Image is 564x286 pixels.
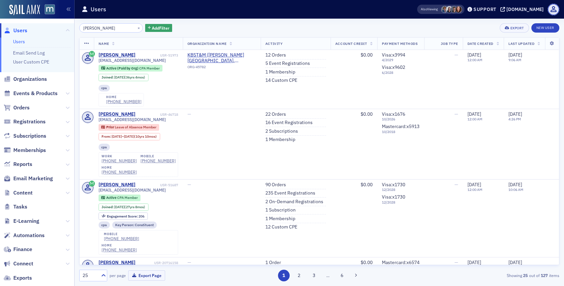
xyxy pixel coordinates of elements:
[4,246,32,253] a: Finance
[4,175,53,182] a: Email Marketing
[506,6,544,12] div: [DOMAIN_NAME]
[382,123,420,129] span: Mastercard : x5913
[265,199,323,205] a: 2 On-Demand Registrations
[9,5,40,15] a: SailAMX
[265,77,297,83] a: 14 Custom CPE
[382,117,420,121] span: 10 / 2026
[4,90,58,97] a: Events & Products
[99,117,166,122] span: [EMAIL_ADDRESS][DOMAIN_NAME]
[4,189,33,197] a: Content
[265,207,296,213] a: 1 Subscription
[467,259,481,265] span: [DATE]
[308,270,320,281] button: 3
[99,52,136,58] a: [PERSON_NAME]
[106,195,117,200] span: Active
[99,144,110,150] div: cpa
[454,259,458,265] span: —
[361,182,373,188] span: $0.00
[13,217,39,225] span: E-Learning
[293,270,305,281] button: 2
[382,58,420,62] span: 4 / 2029
[382,182,405,188] span: Visa : x1730
[187,111,191,117] span: —
[99,204,148,211] div: Joined: 1998-01-06 00:00:00
[101,196,138,200] a: Active CPA Member
[141,158,176,163] a: [PHONE_NUMBER]
[265,69,295,75] a: 1 Membership
[79,23,143,33] input: Search…
[265,182,286,188] a: 90 Orders
[99,85,110,91] div: cpa
[102,243,137,247] div: home
[45,4,55,15] img: SailAMX
[4,203,27,211] a: Tasks
[265,111,286,117] a: 22 Orders
[13,90,58,97] span: Events & Products
[467,41,493,46] span: Date Created
[454,52,458,58] span: —
[13,189,33,197] span: Content
[13,132,46,140] span: Subscriptions
[99,133,160,140] div: From: 2010-12-13 00:00:00
[13,147,46,154] span: Memberships
[101,66,159,70] a: Active (Paid by Org) CPA Member
[382,111,405,117] span: Visa : x1676
[265,41,283,46] span: Activity
[102,154,137,158] div: work
[152,25,169,31] span: Add Filter
[99,182,136,188] a: [PERSON_NAME]
[508,187,523,192] time: 10:06 AM
[265,260,281,266] a: 1 Order
[265,120,313,126] a: 16 Event Registrations
[102,170,137,175] a: [PHONE_NUMBER]
[335,41,367,46] span: Account Credit
[404,272,559,278] div: Showing out of items
[441,41,458,46] span: Job Type
[106,99,141,104] div: [PHONE_NUMBER]
[102,158,137,163] a: [PHONE_NUMBER]
[13,246,32,253] span: Finance
[4,217,39,225] a: E-Learning
[99,260,136,266] div: [PERSON_NAME]
[382,194,405,200] span: Visa : x1730
[508,41,534,46] span: Last Updated
[4,260,33,267] a: Connect
[114,75,125,79] span: [DATE]
[99,65,163,71] div: Active (Paid by Org): Active (Paid by Org): CPA Member
[361,111,373,117] span: $0.00
[382,130,420,134] span: 10 / 2018
[13,260,33,267] span: Connect
[91,5,106,13] h1: Users
[265,61,310,67] a: 5 Event Registrations
[13,75,47,83] span: Organizations
[454,111,458,117] span: —
[187,52,256,64] span: KBST&M (Hunt Valley, MD)
[101,125,156,129] a: Prior Leave of Absence Member
[13,50,45,56] a: Email Send Log
[124,134,134,139] span: [DATE]
[102,75,114,79] span: Joined :
[13,27,27,34] span: Users
[13,118,46,125] span: Registrations
[107,214,139,218] span: Engagement Score :
[102,247,137,252] div: [PHONE_NUMBER]
[500,23,529,33] button: Export
[137,261,178,265] div: USR-20716158
[115,125,156,129] span: Leave of Absence Member
[361,52,373,58] span: $0.00
[145,24,172,32] button: AddFilter
[382,41,418,46] span: Payment Methods
[83,272,97,279] div: 25
[473,6,496,12] div: Support
[382,64,405,70] span: Visa : x9602
[382,188,420,192] span: 12 / 2028
[99,213,148,220] div: Engagement Score: 206
[104,236,139,241] a: [PHONE_NUMBER]
[99,74,148,81] div: Joined: 1989-05-19 00:00:00
[99,41,109,46] span: Name
[382,52,405,58] span: Visa : x3994
[187,52,256,64] a: KBST&M ([PERSON_NAME][GEOGRAPHIC_DATA], [GEOGRAPHIC_DATA])
[187,259,191,265] span: —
